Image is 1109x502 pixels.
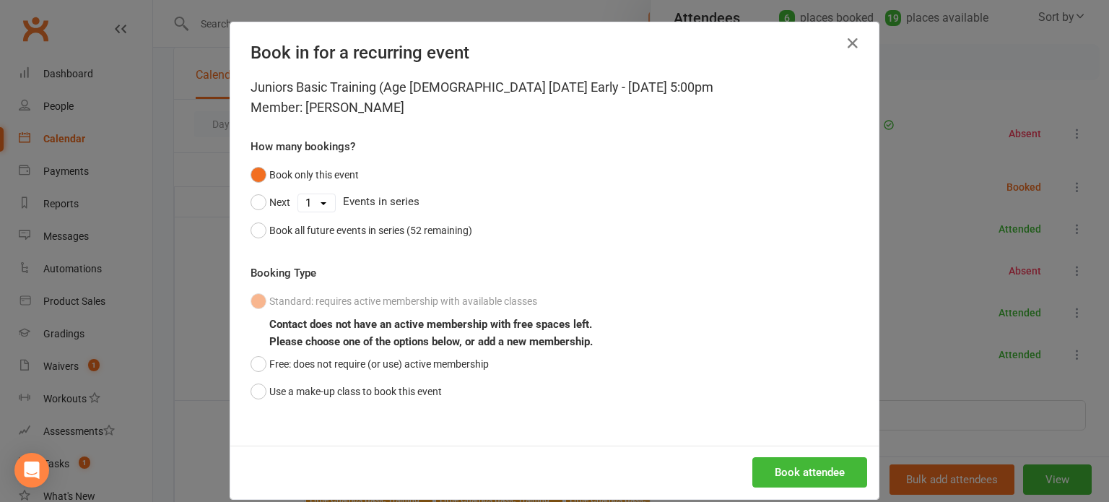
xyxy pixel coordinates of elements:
button: Book only this event [251,161,359,189]
button: Free: does not require (or use) active membership [251,350,489,378]
button: Next [251,189,290,216]
button: Book attendee [752,457,867,488]
label: How many bookings? [251,138,355,155]
b: Please choose one of the options below, or add a new membership. [269,335,593,348]
div: Open Intercom Messenger [14,453,49,488]
div: Juniors Basic Training (Age [DEMOGRAPHIC_DATA] [DATE] Early - [DATE] 5:00pm Member: [PERSON_NAME] [251,77,858,118]
label: Booking Type [251,264,316,282]
div: Events in series [251,189,858,216]
button: Book all future events in series (52 remaining) [251,217,472,244]
div: Book all future events in series (52 remaining) [269,222,472,238]
h4: Book in for a recurring event [251,43,858,63]
button: Use a make-up class to book this event [251,378,442,405]
button: Close [841,32,864,55]
b: Contact does not have an active membership with free spaces left. [269,318,592,331]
